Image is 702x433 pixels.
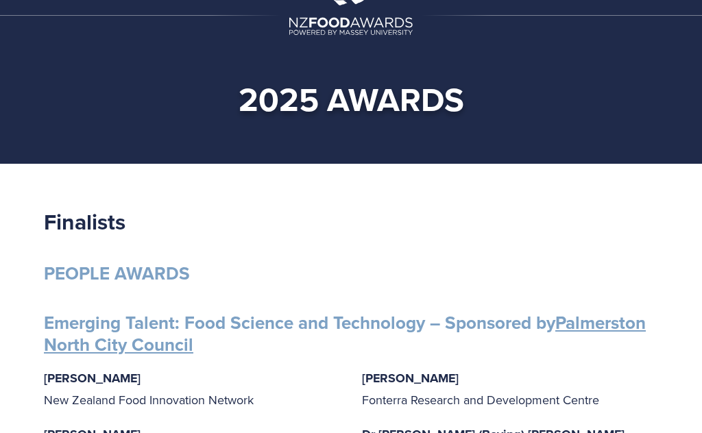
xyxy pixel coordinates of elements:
a: Palmerston North City Council [44,310,646,358]
strong: PEOPLE AWARDS [44,260,190,286]
h1: 2025 awards [22,79,680,120]
strong: Emerging Talent: Food Science and Technology – Sponsored by [44,310,646,358]
strong: Finalists [44,206,125,238]
strong: [PERSON_NAME] [44,369,141,387]
p: Fonterra Research and Development Centre [362,367,658,411]
strong: [PERSON_NAME] [362,369,459,387]
p: New Zealand Food Innovation Network [44,367,340,411]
